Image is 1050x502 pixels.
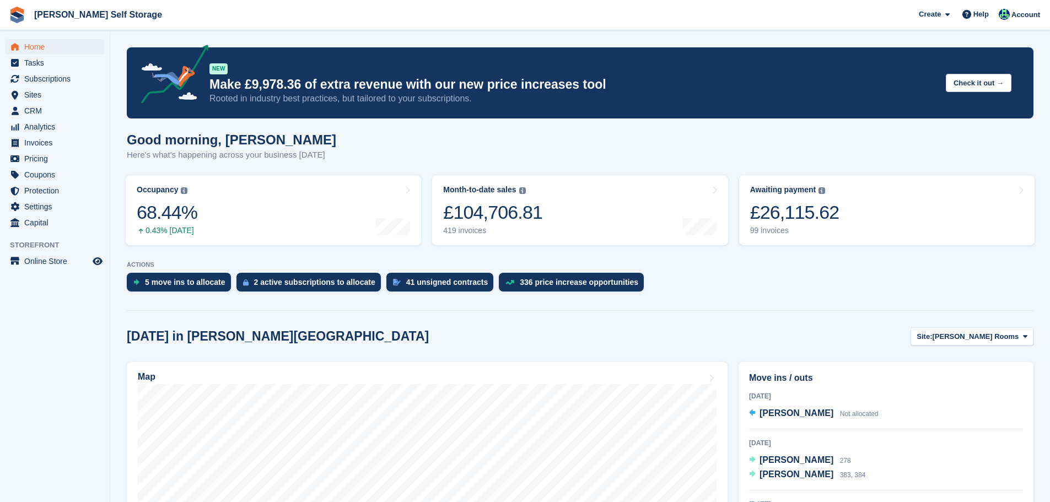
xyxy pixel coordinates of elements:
[911,327,1033,346] button: Site: [PERSON_NAME] Rooms
[749,468,865,482] a: [PERSON_NAME] 383, 384
[973,9,989,20] span: Help
[6,151,104,166] a: menu
[137,185,178,195] div: Occupancy
[6,183,104,198] a: menu
[6,87,104,102] a: menu
[840,471,866,479] span: 383, 384
[24,39,90,55] span: Home
[10,240,110,251] span: Storefront
[24,199,90,214] span: Settings
[137,226,197,235] div: 0.43% [DATE]
[840,457,851,465] span: 278
[443,185,516,195] div: Month-to-date sales
[91,255,104,268] a: Preview store
[933,331,1019,342] span: [PERSON_NAME] Rooms
[750,201,839,224] div: £26,115.62
[520,278,638,287] div: 336 price increase opportunities
[750,226,839,235] div: 99 invoices
[236,273,386,297] a: 2 active subscriptions to allocate
[24,167,90,182] span: Coupons
[406,278,488,287] div: 41 unsigned contracts
[443,226,542,235] div: 419 invoices
[127,149,336,161] p: Here's what's happening across your business [DATE]
[24,55,90,71] span: Tasks
[30,6,166,24] a: [PERSON_NAME] Self Storage
[919,9,941,20] span: Create
[840,410,879,418] span: Not allocated
[6,215,104,230] a: menu
[24,71,90,87] span: Subscriptions
[760,455,833,465] span: [PERSON_NAME]
[132,45,209,107] img: price-adjustments-announcement-icon-8257ccfd72463d97f412b2fc003d46551f7dbcb40ab6d574587a9cd5c0d94...
[386,273,499,297] a: 41 unsigned contracts
[24,103,90,118] span: CRM
[209,93,937,105] p: Rooted in industry best practices, but tailored to your subscriptions.
[24,151,90,166] span: Pricing
[24,183,90,198] span: Protection
[243,279,249,286] img: active_subscription_to_allocate_icon-d502201f5373d7db506a760aba3b589e785aa758c864c3986d89f69b8ff3...
[6,167,104,182] a: menu
[393,279,401,285] img: contract_signature_icon-13c848040528278c33f63329250d36e43548de30e8caae1d1a13099fd9432cc5.svg
[126,175,421,245] a: Occupancy 68.44% 0.43% [DATE]
[917,331,932,342] span: Site:
[145,278,225,287] div: 5 move ins to allocate
[127,261,1033,268] p: ACTIONS
[24,119,90,134] span: Analytics
[6,119,104,134] a: menu
[750,185,816,195] div: Awaiting payment
[1011,9,1040,20] span: Account
[6,253,104,269] a: menu
[749,438,1023,448] div: [DATE]
[6,39,104,55] a: menu
[24,215,90,230] span: Capital
[432,175,728,245] a: Month-to-date sales £104,706.81 419 invoices
[505,280,514,285] img: price_increase_opportunities-93ffe204e8149a01c8c9dc8f82e8f89637d9d84a8eef4429ea346261dce0b2c0.svg
[6,199,104,214] a: menu
[24,135,90,150] span: Invoices
[739,175,1035,245] a: Awaiting payment £26,115.62 99 invoices
[749,407,879,421] a: [PERSON_NAME] Not allocated
[6,103,104,118] a: menu
[819,187,825,194] img: icon-info-grey-7440780725fd019a000dd9b08b2336e03edf1995a4989e88bcd33f0948082b44.svg
[24,87,90,102] span: Sites
[209,77,937,93] p: Make £9,978.36 of extra revenue with our new price increases tool
[127,329,429,344] h2: [DATE] in [PERSON_NAME][GEOGRAPHIC_DATA]
[443,201,542,224] div: £104,706.81
[6,71,104,87] a: menu
[749,391,1023,401] div: [DATE]
[6,55,104,71] a: menu
[137,201,197,224] div: 68.44%
[127,132,336,147] h1: Good morning, [PERSON_NAME]
[749,371,1023,385] h2: Move ins / outs
[9,7,25,23] img: stora-icon-8386f47178a22dfd0bd8f6a31ec36ba5ce8667c1dd55bd0f319d3a0aa187defe.svg
[181,187,187,194] img: icon-info-grey-7440780725fd019a000dd9b08b2336e03edf1995a4989e88bcd33f0948082b44.svg
[749,454,851,468] a: [PERSON_NAME] 278
[254,278,375,287] div: 2 active subscriptions to allocate
[499,273,649,297] a: 336 price increase opportunities
[6,135,104,150] a: menu
[24,253,90,269] span: Online Store
[209,63,228,74] div: NEW
[138,372,155,382] h2: Map
[127,273,236,297] a: 5 move ins to allocate
[760,469,833,479] span: [PERSON_NAME]
[519,187,526,194] img: icon-info-grey-7440780725fd019a000dd9b08b2336e03edf1995a4989e88bcd33f0948082b44.svg
[133,279,139,285] img: move_ins_to_allocate_icon-fdf77a2bb77ea45bf5b3d319d69a93e2d87916cf1d5bf7949dd705db3b84f3ca.svg
[999,9,1010,20] img: Jenna Pearcy
[946,74,1011,92] button: Check it out →
[760,408,833,418] span: [PERSON_NAME]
